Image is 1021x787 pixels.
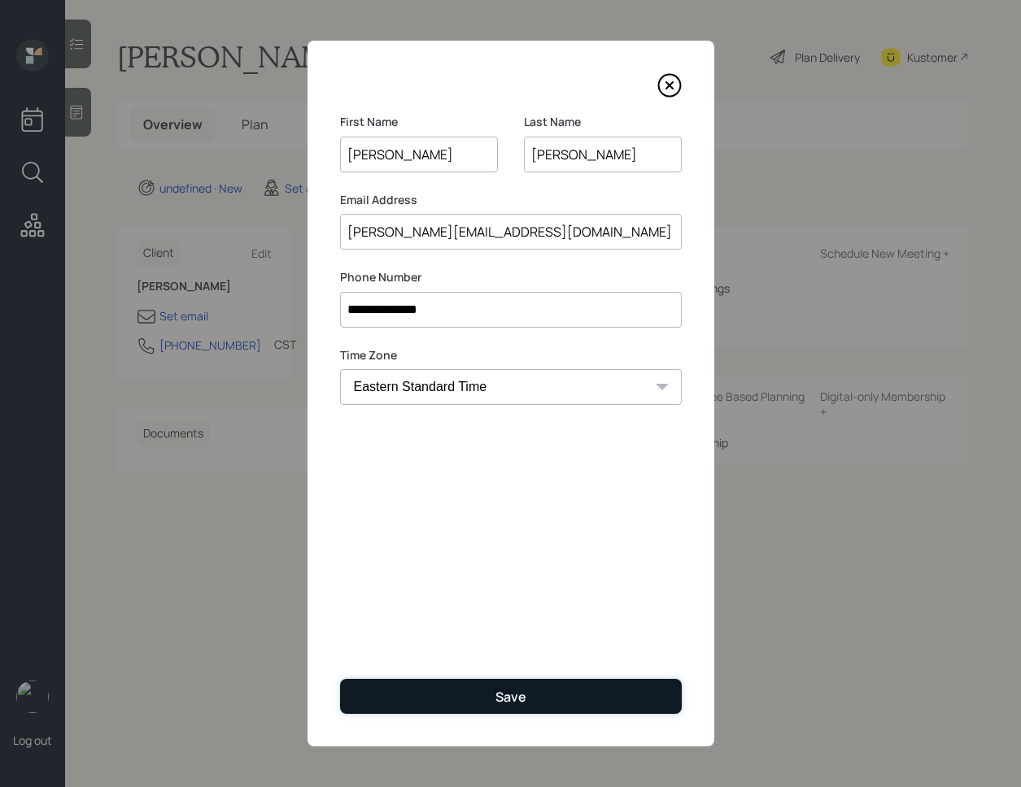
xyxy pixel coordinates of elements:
[340,679,682,714] button: Save
[340,192,682,208] label: Email Address
[340,269,682,285] label: Phone Number
[340,347,682,363] label: Time Zone
[495,688,526,706] div: Save
[340,114,498,130] label: First Name
[524,114,682,130] label: Last Name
